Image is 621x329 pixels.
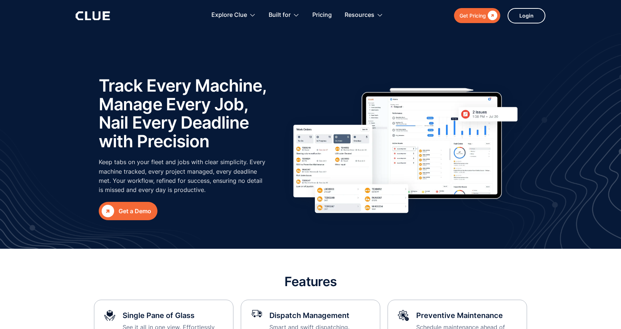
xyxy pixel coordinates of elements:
[251,310,262,317] img: Fast delivery icon
[398,310,409,321] img: Gear and control lever icon
[211,4,256,27] div: Explore Clue
[99,158,275,195] p: Keep tabs on your fleet and jobs with clear simplicity. Every machine tracked, every project mana...
[486,11,497,20] div: 
[454,8,500,23] a: Get Pricing
[312,4,332,27] a: Pricing
[508,8,545,23] a: Login
[345,4,383,27] div: Resources
[102,205,114,217] div: 
[119,207,151,216] div: Get a Demo
[269,4,291,27] div: Built for
[94,274,527,289] h2: Features
[460,11,486,20] div: Get Pricing
[345,4,374,27] div: Resources
[459,32,621,249] img: Construction fleet management software
[211,4,247,27] div: Explore Clue
[269,310,370,321] h3: Dispatch Management
[99,76,275,150] h1: Track Every Machine, Manage Every Job, Nail Every Deadline with Precision
[123,310,223,321] h3: Single Pane of Glass
[99,202,157,220] a: Get a Demo
[269,4,299,27] div: Built for
[416,310,517,321] h3: Preventive Maintenance
[104,310,115,321] img: Asset protection icon
[284,66,522,230] img: Features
